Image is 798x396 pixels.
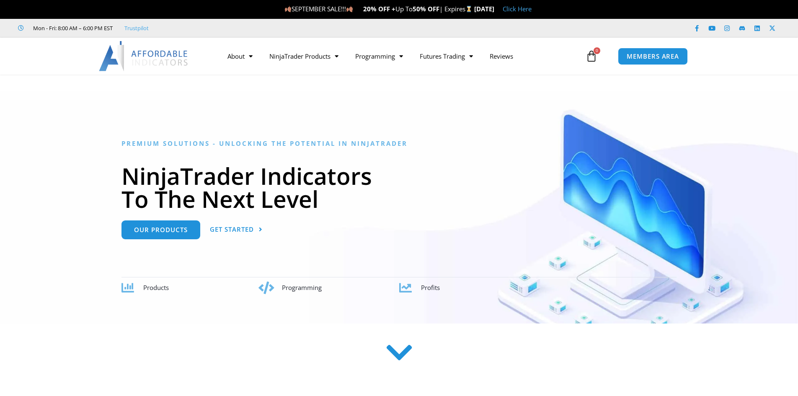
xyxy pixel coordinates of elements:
a: MEMBERS AREA [618,48,688,65]
span: Our Products [134,227,188,233]
span: Programming [282,283,322,292]
a: Trustpilot [124,23,149,33]
img: ⌛ [466,6,472,12]
a: Programming [347,47,411,66]
a: Reviews [481,47,522,66]
strong: 50% OFF [413,5,439,13]
h6: Premium Solutions - Unlocking the Potential in NinjaTrader [121,140,677,148]
strong: [DATE] [474,5,494,13]
span: MEMBERS AREA [627,53,679,60]
span: Products [143,283,169,292]
span: 0 [594,47,600,54]
img: 🍂 [346,6,353,12]
span: Profits [421,283,440,292]
a: Our Products [121,220,200,239]
a: About [219,47,261,66]
a: NinjaTrader Products [261,47,347,66]
a: 0 [573,44,610,68]
strong: 20% OFF + [363,5,395,13]
span: Mon - Fri: 8:00 AM – 6:00 PM EST [31,23,113,33]
a: Click Here [503,5,532,13]
a: Futures Trading [411,47,481,66]
span: SEPTEMBER SALE!!! Up To | Expires [284,5,474,13]
span: Get Started [210,226,254,233]
a: Get Started [210,220,263,239]
nav: Menu [219,47,584,66]
h1: NinjaTrader Indicators To The Next Level [121,164,677,210]
img: 🍂 [285,6,291,12]
img: LogoAI | Affordable Indicators – NinjaTrader [99,41,189,71]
